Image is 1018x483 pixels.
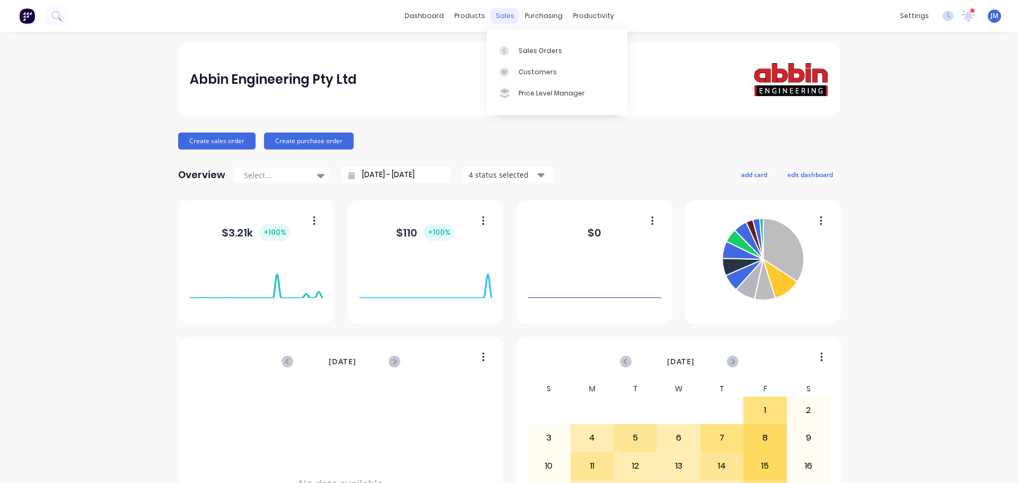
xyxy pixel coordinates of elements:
[449,8,490,24] div: products
[657,381,700,397] div: W
[780,168,840,181] button: edit dashboard
[700,381,744,397] div: T
[259,224,291,241] div: + 100 %
[701,453,743,479] div: 14
[571,425,613,451] div: 4
[520,8,568,24] div: purchasing
[894,8,934,24] div: settings
[190,69,357,90] div: Abbin Engineering Pty Ltd
[787,425,830,451] div: 9
[469,169,536,180] div: 4 status selected
[615,425,657,451] div: 5
[568,8,619,24] div: productivity
[734,168,774,181] button: add card
[528,381,571,397] div: S
[571,453,613,479] div: 11
[528,425,571,451] div: 3
[424,224,455,241] div: + 100 %
[519,89,585,98] div: Price Level Manager
[744,425,786,451] div: 8
[787,397,830,424] div: 2
[990,11,998,21] span: JM
[667,356,695,367] span: [DATE]
[787,453,830,479] div: 16
[490,8,520,24] div: sales
[399,8,449,24] a: dashboard
[614,381,657,397] div: T
[178,164,225,186] div: Overview
[519,46,562,56] div: Sales Orders
[701,425,743,451] div: 7
[571,381,614,397] div: M
[615,453,657,479] div: 12
[657,425,700,451] div: 6
[657,453,700,479] div: 13
[787,381,830,397] div: S
[178,133,256,150] button: Create sales order
[744,453,786,479] div: 15
[744,397,786,424] div: 1
[264,133,354,150] button: Create purchase order
[19,8,35,24] img: Factory
[487,62,627,83] a: Customers
[754,63,828,96] img: Abbin Engineering Pty Ltd
[519,67,557,77] div: Customers
[396,224,455,241] div: $ 110
[743,381,787,397] div: F
[329,356,356,367] span: [DATE]
[487,40,627,61] a: Sales Orders
[463,167,553,183] button: 4 status selected
[487,83,627,104] a: Price Level Manager
[528,453,571,479] div: 10
[587,225,601,241] div: $ 0
[222,224,291,241] div: $ 3.21k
